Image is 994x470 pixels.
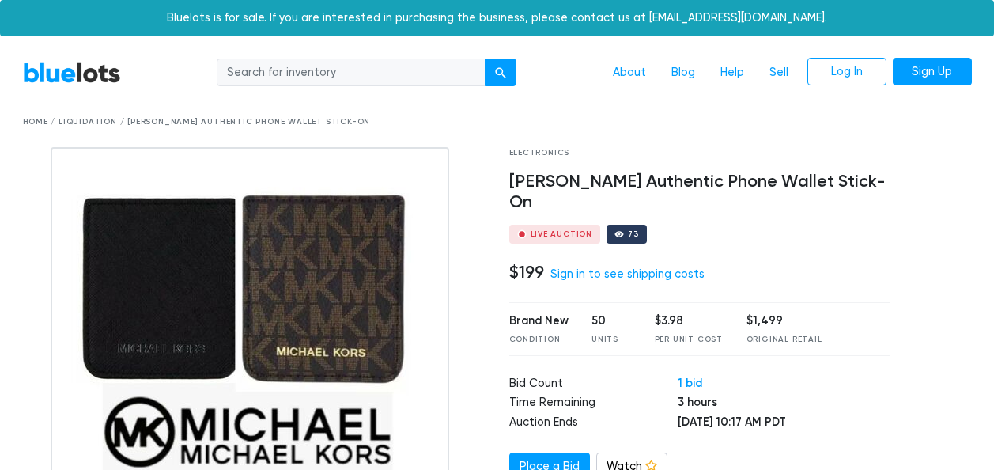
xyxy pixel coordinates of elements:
a: Log In [807,58,886,86]
td: 3 hours [678,394,890,414]
a: About [600,58,659,88]
div: Electronics [509,147,891,159]
input: Search for inventory [217,59,486,87]
div: 73 [628,230,639,238]
div: 50 [591,313,631,330]
div: $3.98 [655,313,723,330]
h4: [PERSON_NAME] Authentic Phone Wallet Stick-On [509,172,891,213]
a: BlueLots [23,61,121,84]
td: Time Remaining [509,394,678,414]
a: Sign in to see shipping costs [550,267,705,281]
div: $1,499 [746,313,822,330]
a: 1 bid [678,376,702,390]
a: Sign Up [893,58,972,86]
div: Condition [509,334,569,346]
td: [DATE] 10:17 AM PDT [678,414,890,434]
td: Bid Count [509,375,678,395]
a: Help [708,58,757,88]
div: Brand New [509,313,569,330]
div: Live Auction [531,230,593,238]
a: Blog [659,58,708,88]
div: Home / Liquidation / [PERSON_NAME] Authentic Phone Wallet Stick-On [23,116,972,128]
a: Sell [757,58,801,88]
div: Original Retail [746,334,822,346]
h4: $199 [509,262,544,282]
td: Auction Ends [509,414,678,434]
div: Units [591,334,631,346]
div: Per Unit Cost [655,334,723,346]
